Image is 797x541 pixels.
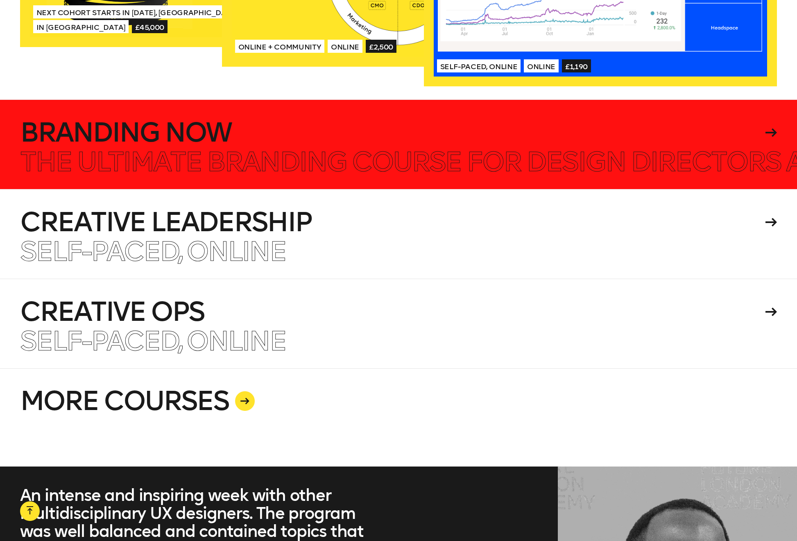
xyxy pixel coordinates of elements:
h4: Branding Now [20,119,763,146]
span: Self-paced, Online [437,59,521,72]
span: In [GEOGRAPHIC_DATA] [33,20,129,33]
h4: Creative Leadership [20,209,763,235]
span: £1,190 [562,59,591,72]
span: Self-paced, Online [20,325,286,357]
span: Next Cohort Starts in [DATE], [GEOGRAPHIC_DATA] & [US_STATE] [33,5,290,18]
h4: Creative Ops [20,299,763,325]
span: Self-paced, Online [20,235,286,268]
span: £45,000 [132,20,168,33]
span: Online [328,40,362,53]
span: Online + Community [235,40,325,53]
a: MORE COURSES [20,368,777,467]
span: Online [524,59,559,72]
span: £2,500 [366,40,396,53]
